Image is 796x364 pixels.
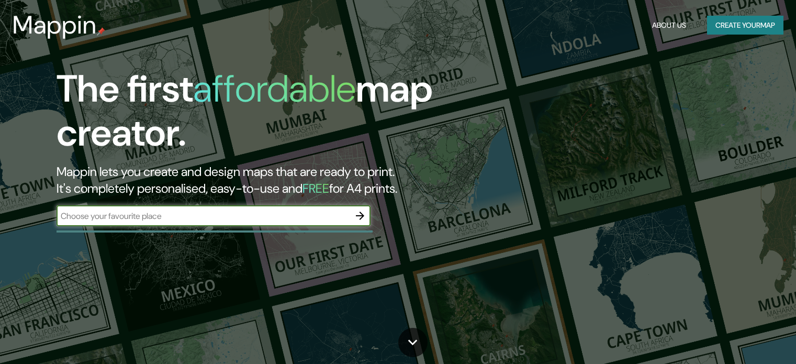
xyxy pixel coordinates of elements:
button: Create yourmap [707,16,783,35]
input: Choose your favourite place [57,210,350,222]
h1: The first map creator. [57,67,455,163]
h1: affordable [193,64,356,113]
h2: Mappin lets you create and design maps that are ready to print. It's completely personalised, eas... [57,163,455,197]
img: mappin-pin [97,27,105,36]
h3: Mappin [13,10,97,40]
h5: FREE [302,180,329,196]
button: About Us [648,16,690,35]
